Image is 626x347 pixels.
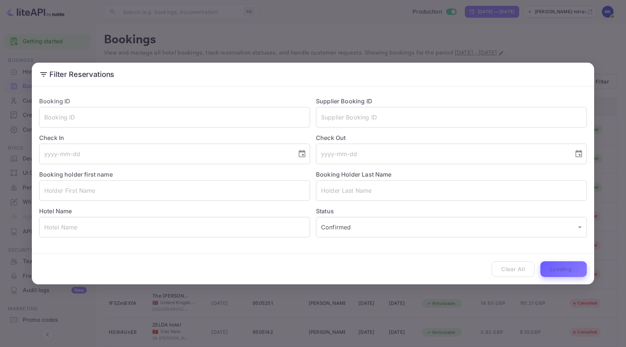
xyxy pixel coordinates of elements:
[39,207,72,215] label: Hotel Name
[316,180,587,201] input: Holder Last Name
[295,147,309,161] button: Choose date
[316,207,587,215] label: Status
[39,144,292,164] input: yyyy-mm-dd
[39,97,71,105] label: Booking ID
[39,107,310,128] input: Booking ID
[571,147,586,161] button: Choose date
[39,133,310,142] label: Check In
[316,133,587,142] label: Check Out
[316,171,392,178] label: Booking Holder Last Name
[32,63,594,86] h2: Filter Reservations
[39,171,113,178] label: Booking holder first name
[39,217,310,237] input: Hotel Name
[316,107,587,128] input: Supplier Booking ID
[316,144,569,164] input: yyyy-mm-dd
[316,217,587,237] div: Confirmed
[39,180,310,201] input: Holder First Name
[316,97,372,105] label: Supplier Booking ID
